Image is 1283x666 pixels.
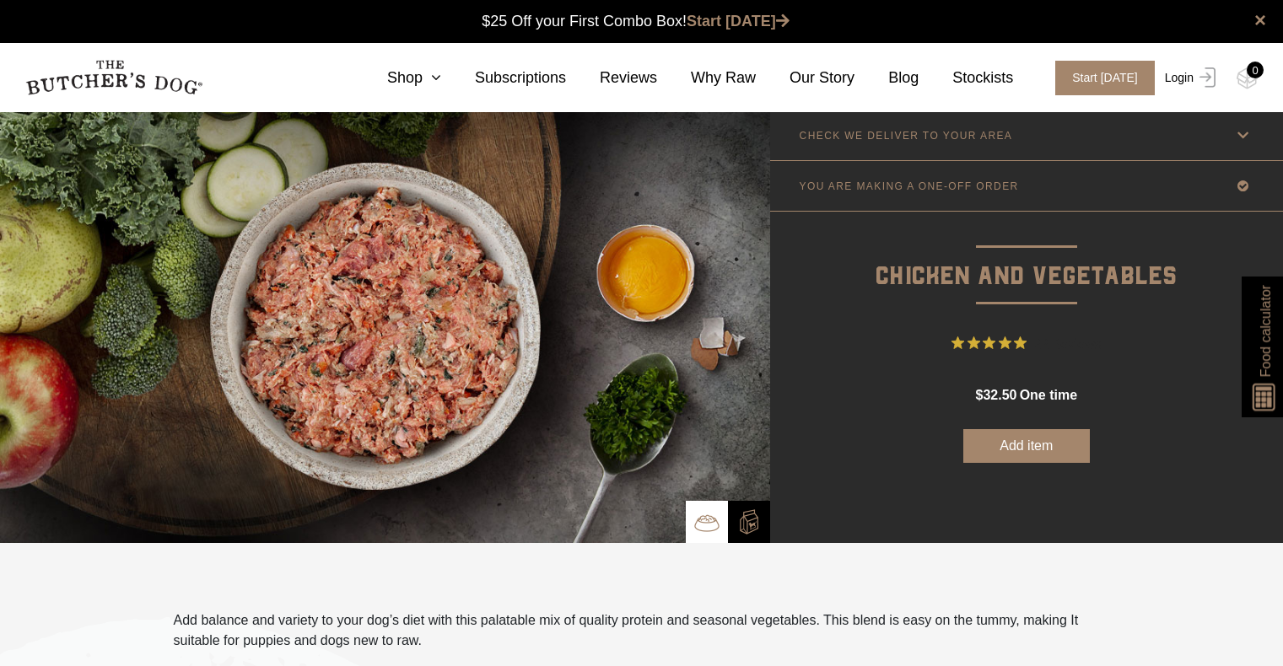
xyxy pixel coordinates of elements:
p: CHECK WE DELIVER TO YOUR AREA [800,130,1013,142]
a: Login [1161,61,1216,95]
a: Blog [854,67,919,89]
img: TBD_Bowl.png [694,510,720,535]
button: Add item [963,429,1090,463]
a: Start [DATE] [687,13,790,30]
span: one time [1020,388,1077,402]
a: close [1254,10,1266,30]
div: 0 [1247,62,1264,78]
img: TBD_Cart-Empty.png [1237,67,1258,89]
p: Chicken and Vegetables [770,212,1283,297]
a: Shop [353,67,441,89]
span: 32.50 [983,388,1016,402]
a: Subscriptions [441,67,566,89]
span: $ [975,388,983,402]
a: YOU ARE MAKING A ONE-OFF ORDER [770,161,1283,211]
a: Stockists [919,67,1013,89]
p: Add balance and variety to your dog’s diet with this palatable mix of quality protein and seasona... [174,610,1110,651]
p: YOU ARE MAKING A ONE-OFF ORDER [800,180,1019,192]
a: Reviews [566,67,657,89]
a: Our Story [756,67,854,89]
span: Food calculator [1255,285,1275,377]
a: Start [DATE] [1038,61,1161,95]
a: CHECK WE DELIVER TO YOUR AREA [770,110,1283,160]
button: Rated 4.9 out of 5 stars from 22 reviews. Jump to reviews. [951,330,1101,356]
span: 22 Reviews [1033,330,1101,356]
a: Why Raw [657,67,756,89]
span: Start [DATE] [1055,61,1155,95]
img: TBD_Build-A-Box-2.png [736,509,762,534]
